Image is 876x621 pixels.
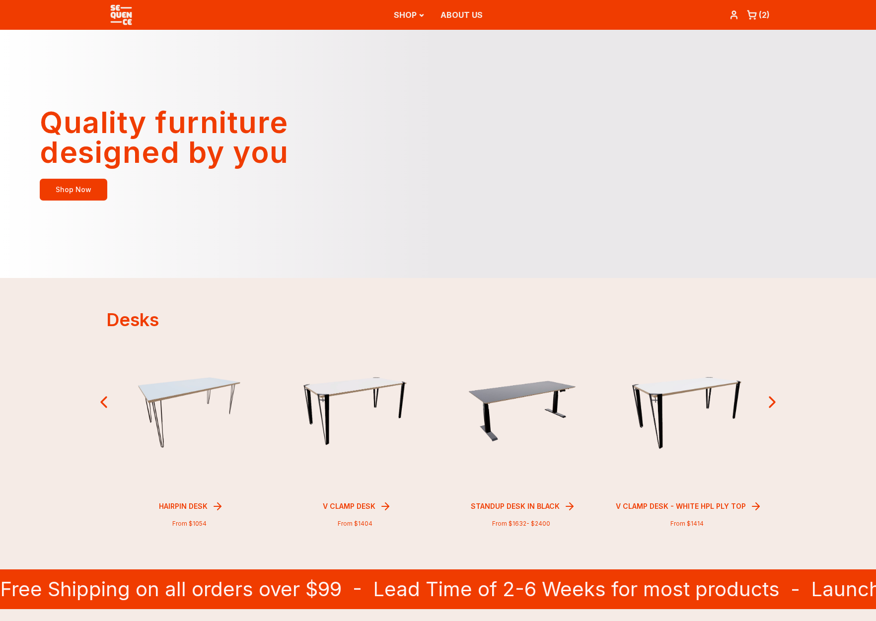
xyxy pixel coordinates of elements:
[319,497,379,515] h3: V Clamp Desk
[438,520,604,528] p: From $ 1632
[604,520,770,528] p: From $ 1414
[40,179,107,201] a: Shop Now
[440,10,483,20] a: ABOUT US
[604,330,770,528] a: prdV Clamp Desk - white HPL ply topFrom $1414
[628,373,746,451] img: prd
[394,1,425,29] button: SHOP
[462,374,580,450] img: prd
[40,107,398,167] h1: Quality furniture designed by you
[759,9,770,21] div: ( 2 )
[438,30,876,278] video: Your browser does not support the video tag.
[438,330,604,528] a: prdStandup Desk in BlackFrom $1632- $2400
[106,330,272,528] a: prdHairpin DeskFrom $1054
[272,520,438,528] p: From $ 1404
[296,375,414,449] img: prd
[106,310,770,330] h2: Desks
[467,497,564,515] h3: Standup Desk in Black
[106,520,272,528] p: From $ 1054
[130,376,248,449] img: prd
[155,497,212,515] h3: Hairpin Desk
[272,330,438,528] a: prdV Clamp DeskFrom $1404
[526,520,550,527] span: - $ 2400
[612,497,750,515] h3: V Clamp Desk - white HPL ply top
